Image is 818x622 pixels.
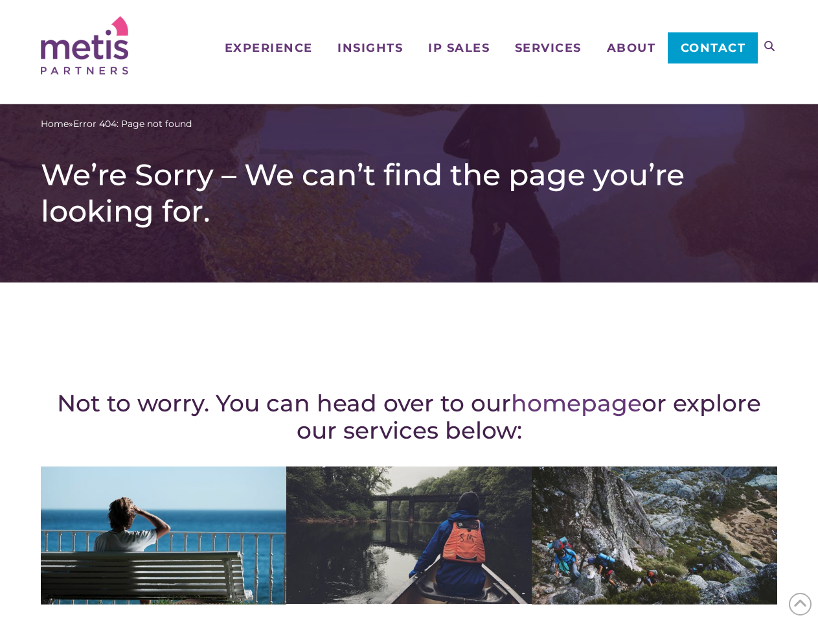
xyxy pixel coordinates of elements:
[515,42,582,54] span: Services
[511,389,642,417] a: homepage
[41,389,777,444] h2: Not to worry. You can head over to our or explore our services below:
[428,42,490,54] span: IP Sales
[789,593,812,616] span: Back to Top
[607,42,656,54] span: About
[225,42,313,54] span: Experience
[41,157,777,229] h1: We’re Sorry – We can’t find the page you’re looking for.
[668,32,758,63] a: Contact
[41,16,128,75] img: Metis Partners
[41,117,69,131] a: Home
[41,117,192,131] span: »
[681,42,746,54] span: Contact
[73,117,192,131] span: Error 404: Page not found
[337,42,403,54] span: Insights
